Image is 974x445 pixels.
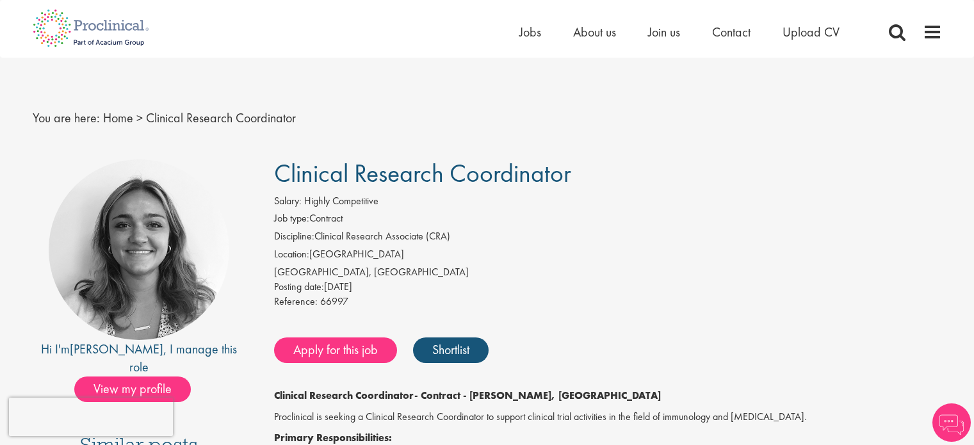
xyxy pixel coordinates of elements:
[274,410,942,425] p: Proclinical is seeking a Clinical Research Coordinator to support clinical trial activities in th...
[320,295,348,308] span: 66997
[932,403,971,442] img: Chatbot
[274,194,302,209] label: Salary:
[274,265,942,280] div: [GEOGRAPHIC_DATA], [GEOGRAPHIC_DATA]
[274,280,942,295] div: [DATE]
[274,431,392,444] strong: Primary Responsibilities:
[33,340,246,376] div: Hi I'm , I manage this role
[519,24,541,40] a: Jobs
[136,109,143,126] span: >
[783,24,840,40] a: Upload CV
[274,211,942,229] li: Contract
[414,389,661,402] strong: - Contract - [PERSON_NAME], [GEOGRAPHIC_DATA]
[74,379,204,396] a: View my profile
[274,280,324,293] span: Posting date:
[304,194,378,207] span: Highly Competitive
[33,109,100,126] span: You are here:
[103,109,133,126] a: breadcrumb link
[49,159,229,340] img: imeage of recruiter Jackie Cerchio
[146,109,296,126] span: Clinical Research Coordinator
[9,398,173,436] iframe: reCAPTCHA
[70,341,163,357] a: [PERSON_NAME]
[648,24,680,40] a: Join us
[274,337,397,363] a: Apply for this job
[274,295,318,309] label: Reference:
[274,247,942,265] li: [GEOGRAPHIC_DATA]
[274,157,571,190] span: Clinical Research Coordinator
[712,24,751,40] a: Contact
[74,376,191,402] span: View my profile
[274,211,309,226] label: Job type:
[274,247,309,262] label: Location:
[413,337,489,363] a: Shortlist
[274,229,314,244] label: Discipline:
[573,24,616,40] a: About us
[274,229,942,247] li: Clinical Research Associate (CRA)
[274,389,414,402] strong: Clinical Research Coordinator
